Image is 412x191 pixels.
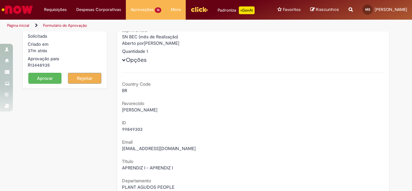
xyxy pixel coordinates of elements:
[122,40,385,48] div: [PERSON_NAME]
[171,6,181,13] span: More
[43,23,87,28] a: Formulário de Aprovação
[28,47,102,54] div: 29/08/2025 08:03:55
[310,7,339,13] a: Rascunhos
[122,178,151,184] b: Departamento
[122,139,133,145] b: Email
[44,6,67,13] span: Requisições
[122,184,174,190] span: PLANT AGUDOS PEOPLE
[122,107,157,113] span: [PERSON_NAME]
[155,7,161,13] span: 13
[191,5,208,14] img: click_logo_yellow_360x200.png
[131,6,154,13] span: Aprovações
[28,33,102,39] div: Solicitada
[365,7,370,12] span: MS
[28,48,47,53] span: 37m atrás
[122,146,196,151] span: [EMAIL_ADDRESS][DOMAIN_NAME]
[122,48,385,54] div: Quantidade 1
[28,55,59,62] label: Aprovação para
[122,40,144,46] label: Aberto por
[122,100,144,106] b: Favorecido
[5,20,270,32] ul: Trilhas de página
[28,48,47,53] time: 29/08/2025 08:03:55
[76,6,121,13] span: Despesas Corporativas
[316,6,339,13] span: Rascunhos
[28,62,102,68] div: R13448935
[239,6,255,14] p: +GenAi
[122,33,385,40] div: SN BEC (mês de Realização)
[28,73,62,84] button: Aprovar
[28,41,49,47] label: Criado em
[283,6,301,13] span: Favoritos
[122,88,127,93] span: BR
[375,7,407,12] span: [PERSON_NAME]
[122,81,151,87] b: Country Code
[122,165,173,171] span: APRENDIZ I - APRENDIZ I
[122,120,126,126] b: ID
[218,6,255,14] div: Padroniza
[7,23,29,28] a: Página inicial
[1,3,34,16] img: ServiceNow
[122,126,143,132] span: 99849303
[68,73,101,84] button: Rejeitar
[122,158,133,164] b: Título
